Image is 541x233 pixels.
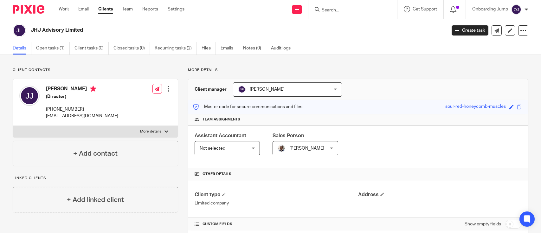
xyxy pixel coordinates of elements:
p: More details [140,129,161,134]
h4: Client type [195,191,358,198]
p: Linked clients [13,176,178,181]
a: Reports [142,6,158,12]
p: [PHONE_NUMBER] [46,106,118,113]
h2: JHJ Advisory Limited [31,27,360,34]
a: Details [13,42,31,55]
p: Master code for secure communications and files [193,104,302,110]
h4: Address [358,191,522,198]
a: Email [78,6,89,12]
h4: + Add contact [73,149,118,159]
p: Onboarding Jump [472,6,508,12]
img: svg%3E [19,86,40,106]
div: sour-red-honeycomb-muscles [445,103,506,111]
a: Team [122,6,133,12]
h4: + Add linked client [67,195,124,205]
p: More details [188,68,528,73]
a: Work [59,6,69,12]
input: Search [321,8,378,13]
img: Matt%20Circle.png [278,145,285,152]
h4: [PERSON_NAME] [46,86,118,94]
span: [PERSON_NAME] [250,87,285,92]
a: Recurring tasks (2) [155,42,197,55]
h4: CUSTOM FIELDS [195,222,358,227]
a: Emails [221,42,238,55]
a: Open tasks (1) [36,42,70,55]
label: Show empty fields [465,221,501,227]
span: Other details [203,172,231,177]
a: Settings [168,6,184,12]
span: Assistant Accountant [195,133,246,138]
img: Pixie [13,5,44,14]
img: svg%3E [13,24,26,37]
h3: Client manager [195,86,227,93]
a: Create task [452,25,488,36]
span: Get Support [413,7,437,11]
p: Limited company [195,200,358,206]
a: Notes (0) [243,42,266,55]
span: Sales Person [273,133,304,138]
a: Audit logs [271,42,295,55]
a: Clients [98,6,113,12]
i: Primary [90,86,96,92]
span: Team assignments [203,117,240,122]
img: svg%3E [238,86,246,93]
h5: (Director) [46,94,118,100]
img: svg%3E [511,4,521,15]
a: Client tasks (0) [74,42,109,55]
p: Client contacts [13,68,178,73]
p: [EMAIL_ADDRESS][DOMAIN_NAME] [46,113,118,119]
span: [PERSON_NAME] [289,146,324,151]
a: Closed tasks (0) [113,42,150,55]
span: Not selected [200,146,225,151]
a: Files [202,42,216,55]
